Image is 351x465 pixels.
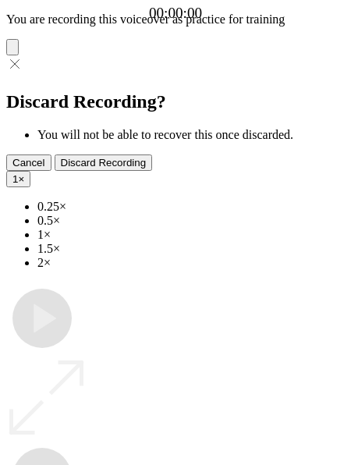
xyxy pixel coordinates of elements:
button: 1× [6,171,30,187]
li: 0.25× [37,200,345,214]
button: Cancel [6,154,51,171]
button: Discard Recording [55,154,153,171]
li: 1.5× [37,242,345,256]
p: You are recording this voiceover as practice for training [6,12,345,27]
span: 1 [12,173,18,185]
h2: Discard Recording? [6,91,345,112]
li: 1× [37,228,345,242]
li: You will not be able to recover this once discarded. [37,128,345,142]
a: 00:00:00 [149,5,202,22]
li: 2× [37,256,345,270]
li: 0.5× [37,214,345,228]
